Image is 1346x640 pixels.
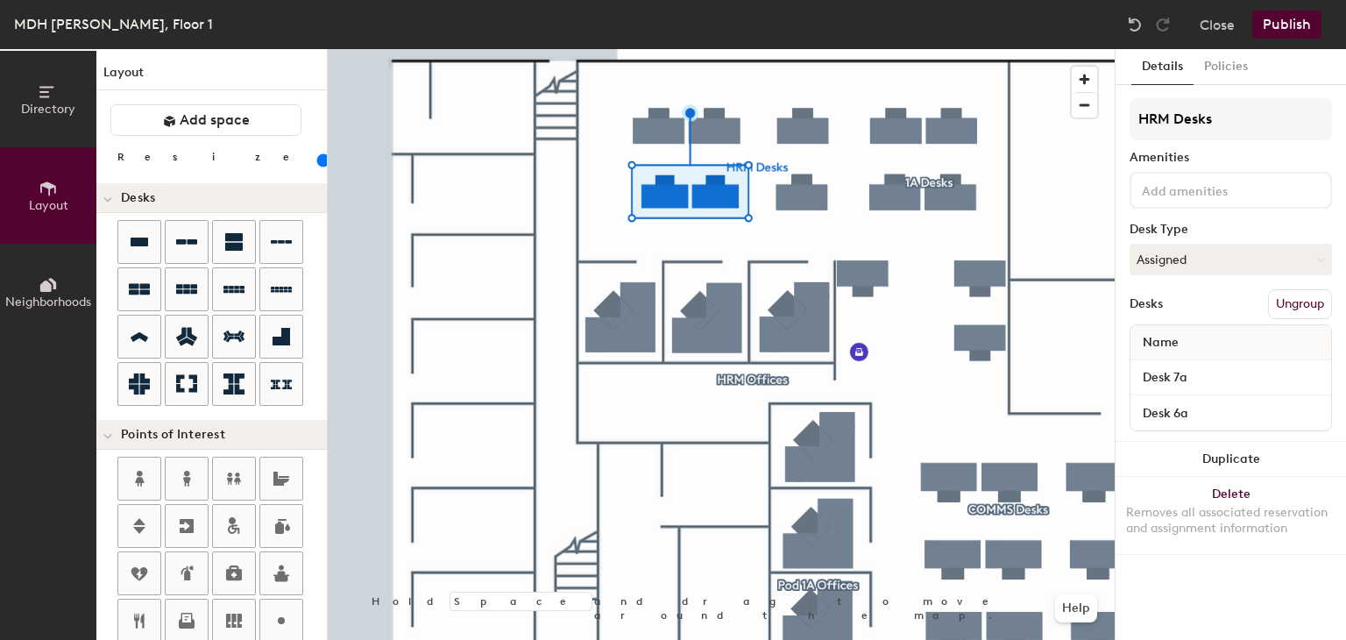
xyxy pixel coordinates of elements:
[1194,49,1258,85] button: Policies
[1131,49,1194,85] button: Details
[1134,366,1328,390] input: Unnamed desk
[121,191,155,205] span: Desks
[1252,11,1321,39] button: Publish
[1134,327,1187,359] span: Name
[14,13,213,35] div: MDH [PERSON_NAME], Floor 1
[1154,16,1172,33] img: Redo
[1200,11,1235,39] button: Close
[1130,244,1332,275] button: Assigned
[1138,179,1296,200] input: Add amenities
[1134,401,1328,425] input: Unnamed desk
[180,111,250,129] span: Add space
[1130,297,1163,311] div: Desks
[1268,289,1332,319] button: Ungroup
[29,198,68,213] span: Layout
[1126,505,1335,537] div: Removes all associated reservation and assignment information
[1055,594,1097,622] button: Help
[117,150,311,164] div: Resize
[110,104,301,136] button: Add space
[1130,223,1332,237] div: Desk Type
[121,428,225,442] span: Points of Interest
[1130,151,1332,165] div: Amenities
[1126,16,1144,33] img: Undo
[1116,477,1346,554] button: DeleteRemoves all associated reservation and assignment information
[5,295,91,309] span: Neighborhoods
[96,63,327,90] h1: Layout
[21,102,75,117] span: Directory
[1116,442,1346,477] button: Duplicate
